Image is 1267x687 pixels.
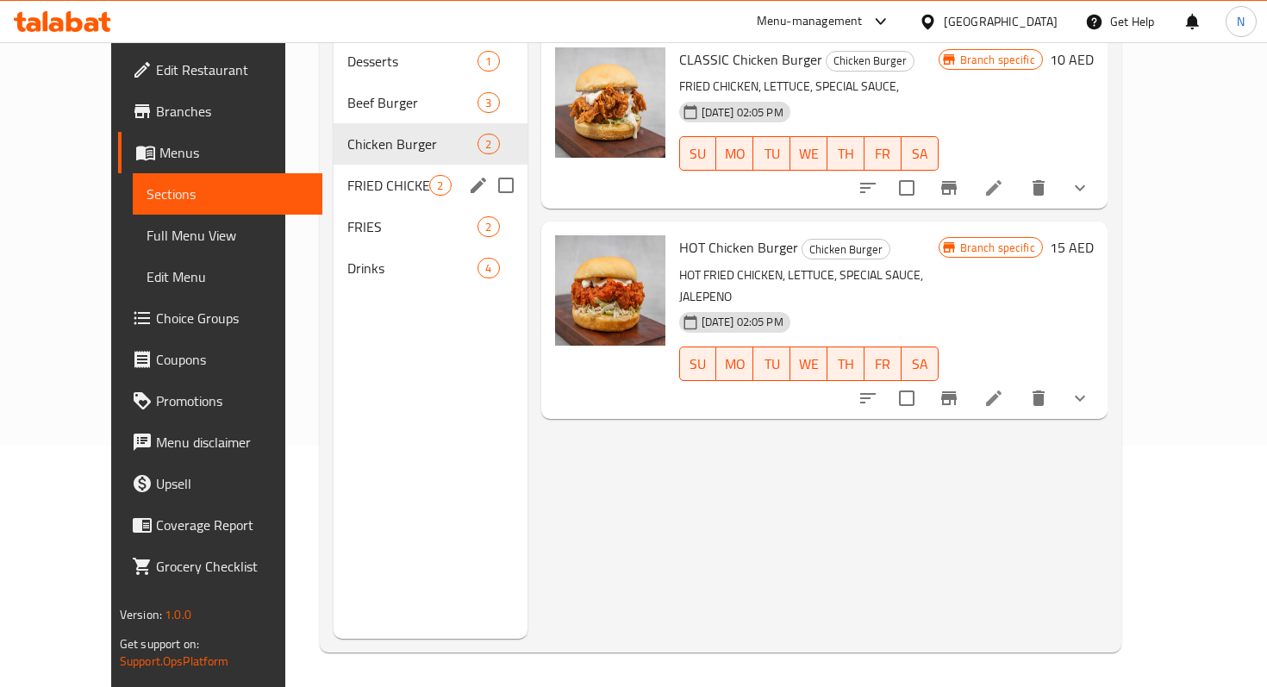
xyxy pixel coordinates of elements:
[156,59,309,80] span: Edit Restaurant
[156,432,309,453] span: Menu disclaimer
[156,101,309,122] span: Branches
[118,504,322,546] a: Coverage Report
[716,347,753,381] button: MO
[118,546,322,587] a: Grocery Checklist
[679,347,717,381] button: SU
[156,473,309,494] span: Upsell
[465,172,491,198] button: edit
[1237,12,1245,31] span: N
[133,215,322,256] a: Full Menu View
[478,219,498,235] span: 2
[889,170,925,206] span: Select to update
[118,422,322,463] a: Menu disclaimer
[429,175,451,196] div: items
[156,390,309,411] span: Promotions
[120,633,199,655] span: Get support on:
[827,347,864,381] button: TH
[156,308,309,328] span: Choice Groups
[983,178,1004,198] a: Edit menu item
[118,380,322,422] a: Promotions
[753,136,790,171] button: TU
[118,339,322,380] a: Coupons
[983,388,1004,409] a: Edit menu item
[908,352,932,377] span: SA
[430,178,450,194] span: 2
[133,173,322,215] a: Sections
[478,260,498,277] span: 4
[864,136,902,171] button: FR
[120,650,229,672] a: Support.OpsPlatform
[790,347,827,381] button: WE
[477,134,499,154] div: items
[797,141,821,166] span: WE
[944,12,1058,31] div: [GEOGRAPHIC_DATA]
[687,352,710,377] span: SU
[477,258,499,278] div: items
[797,352,821,377] span: WE
[723,141,746,166] span: MO
[827,136,864,171] button: TH
[679,234,798,260] span: HOT Chicken Burger
[118,91,322,132] a: Branches
[847,167,889,209] button: sort-choices
[695,314,790,330] span: [DATE] 02:05 PM
[953,52,1042,68] span: Branch specific
[156,349,309,370] span: Coupons
[953,240,1042,256] span: Branch specific
[790,136,827,171] button: WE
[334,82,527,123] div: Beef Burger3
[757,11,863,32] div: Menu-management
[478,53,498,70] span: 1
[723,352,746,377] span: MO
[760,141,783,166] span: TU
[147,225,309,246] span: Full Menu View
[118,49,322,91] a: Edit Restaurant
[871,141,895,166] span: FR
[165,603,192,626] span: 1.0.0
[156,515,309,535] span: Coverage Report
[753,347,790,381] button: TU
[1050,47,1094,72] h6: 10 AED
[902,347,939,381] button: SA
[889,380,925,416] span: Select to update
[827,51,914,71] span: Chicken Burger
[1070,388,1090,409] svg: Show Choices
[1059,167,1101,209] button: show more
[334,165,527,206] div: FRIED CHICKEN2edit
[478,95,498,111] span: 3
[159,142,309,163] span: Menus
[679,47,822,72] span: CLASSIC Chicken Burger
[347,134,477,154] span: Chicken Burger
[826,51,914,72] div: Chicken Burger
[902,136,939,171] button: SA
[1070,178,1090,198] svg: Show Choices
[864,347,902,381] button: FR
[679,265,939,308] p: HOT FRIED CHICKEN, LETTUCE, SPECIAL SAUCE, JALEPENO
[834,352,858,377] span: TH
[760,352,783,377] span: TU
[1018,378,1059,419] button: delete
[347,51,477,72] span: Desserts
[334,34,527,296] nav: Menu sections
[679,76,939,97] p: FRIED CHICKEN, LETTUCE, SPECIAL SAUCE,
[928,378,970,419] button: Branch-specific-item
[118,297,322,339] a: Choice Groups
[133,256,322,297] a: Edit Menu
[347,92,477,113] div: Beef Burger
[555,47,665,158] img: CLASSIC Chicken Burger
[347,175,429,196] span: FRIED CHICKEN
[679,136,717,171] button: SU
[334,206,527,247] div: FRIES2
[347,216,477,237] span: FRIES
[687,141,710,166] span: SU
[347,258,477,278] span: Drinks
[802,240,889,259] span: Chicken Burger
[120,603,162,626] span: Version:
[334,247,527,289] div: Drinks4
[716,136,753,171] button: MO
[1050,235,1094,259] h6: 15 AED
